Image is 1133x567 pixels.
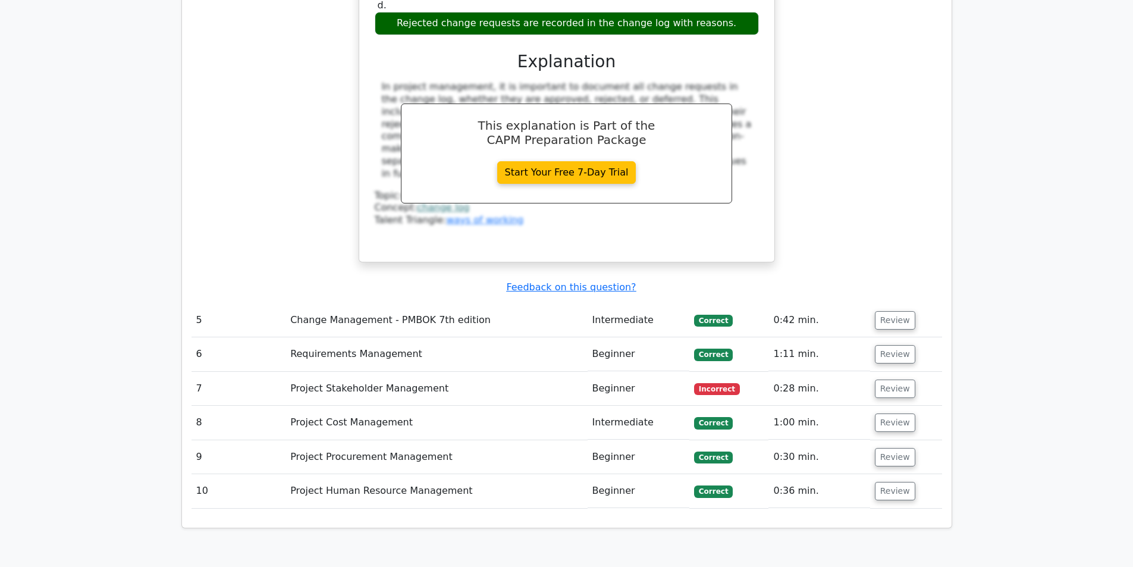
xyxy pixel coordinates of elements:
td: 0:42 min. [768,303,870,337]
td: 0:30 min. [768,440,870,474]
td: Beginner [588,372,689,406]
td: 8 [192,406,286,440]
div: Rejected change requests are recorded in the change log with reasons. [375,12,759,35]
td: Beginner [588,337,689,371]
div: Concept: [375,202,759,214]
div: Talent Triangle: [375,190,759,227]
span: Correct [694,349,733,361]
td: Requirements Management [285,337,587,371]
td: 1:00 min. [768,406,870,440]
a: change log [417,202,469,213]
div: In project management, it is important to document all change requests in the change log, whether... [382,81,752,180]
td: Project Cost Management [285,406,587,440]
button: Review [875,482,915,500]
button: Review [875,413,915,432]
button: Review [875,345,915,364]
td: 10 [192,474,286,508]
td: 7 [192,372,286,406]
span: Correct [694,452,733,463]
td: Change Management - PMBOK 7th edition [285,303,587,337]
span: Correct [694,485,733,497]
a: ways of working [446,214,523,225]
td: Project Stakeholder Management [285,372,587,406]
button: Review [875,311,915,330]
td: 9 [192,440,286,474]
td: 6 [192,337,286,371]
td: 0:28 min. [768,372,870,406]
td: Beginner [588,474,689,508]
td: Beginner [588,440,689,474]
td: 0:36 min. [768,474,870,508]
td: 1:11 min. [768,337,870,371]
td: Intermediate [588,406,689,440]
button: Review [875,448,915,466]
span: Incorrect [694,383,740,395]
td: 5 [192,303,286,337]
div: Topic: [375,190,759,202]
td: Project Human Resource Management [285,474,587,508]
span: Correct [694,417,733,429]
td: Project Procurement Management [285,440,587,474]
a: Start Your Free 7-Day Trial [497,161,636,184]
a: Feedback on this question? [506,281,636,293]
button: Review [875,380,915,398]
td: Intermediate [588,303,689,337]
span: Correct [694,315,733,327]
h3: Explanation [382,52,752,72]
